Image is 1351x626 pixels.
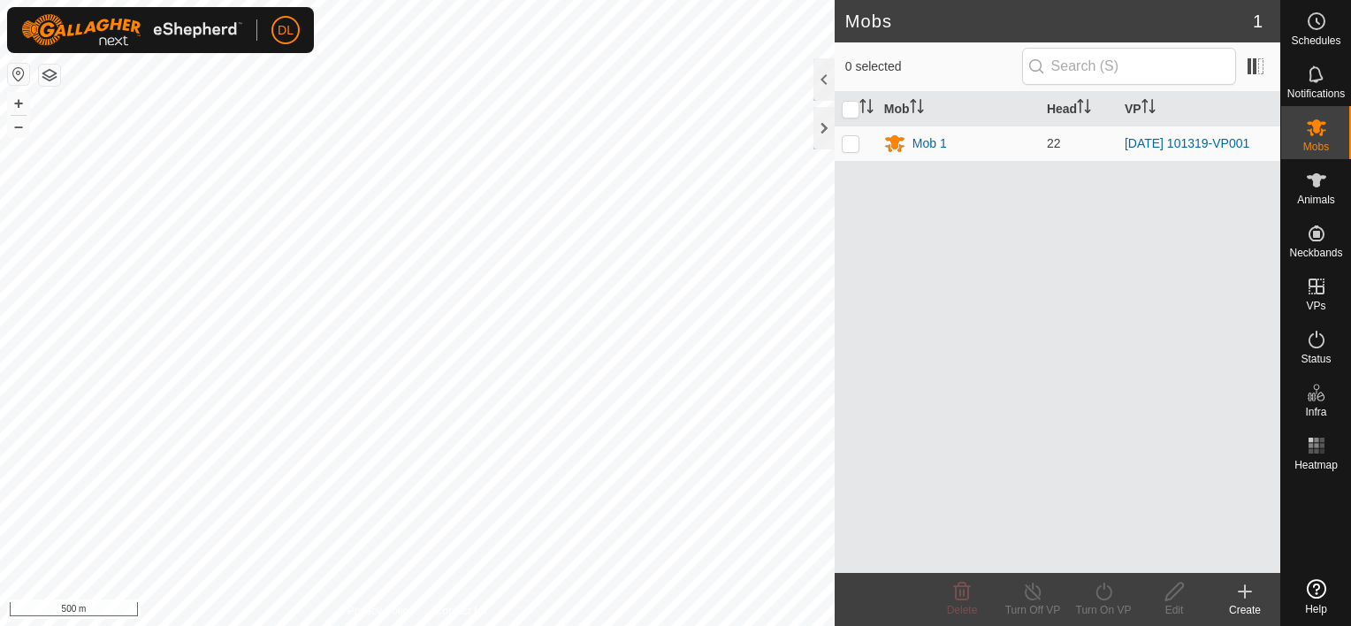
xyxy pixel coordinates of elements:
span: Schedules [1291,35,1340,46]
span: Help [1305,604,1327,615]
span: 1 [1253,8,1263,34]
th: Mob [877,92,1040,126]
div: Create [1210,602,1280,618]
button: + [8,93,29,114]
div: Edit [1139,602,1210,618]
span: Heatmap [1294,460,1338,470]
a: [DATE] 101319-VP001 [1125,136,1249,150]
button: Map Layers [39,65,60,86]
span: Notifications [1287,88,1345,99]
span: 0 selected [845,57,1022,76]
div: Mob 1 [912,134,947,153]
p-sorticon: Activate to sort [859,102,874,116]
span: VPs [1306,301,1325,311]
div: Turn On VP [1068,602,1139,618]
a: Contact Us [435,603,487,619]
div: Turn Off VP [997,602,1068,618]
th: VP [1118,92,1280,126]
p-sorticon: Activate to sort [1077,102,1091,116]
h2: Mobs [845,11,1253,32]
button: Reset Map [8,64,29,85]
span: Infra [1305,407,1326,417]
span: 22 [1047,136,1061,150]
p-sorticon: Activate to sort [1141,102,1156,116]
span: Mobs [1303,141,1329,152]
span: Animals [1297,195,1335,205]
span: Delete [947,604,978,616]
span: Status [1301,354,1331,364]
th: Head [1040,92,1118,126]
a: Help [1281,572,1351,622]
span: Neckbands [1289,248,1342,258]
button: – [8,116,29,137]
a: Privacy Policy [347,603,414,619]
img: Gallagher Logo [21,14,242,46]
p-sorticon: Activate to sort [910,102,924,116]
input: Search (S) [1022,48,1236,85]
span: DL [278,21,294,40]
